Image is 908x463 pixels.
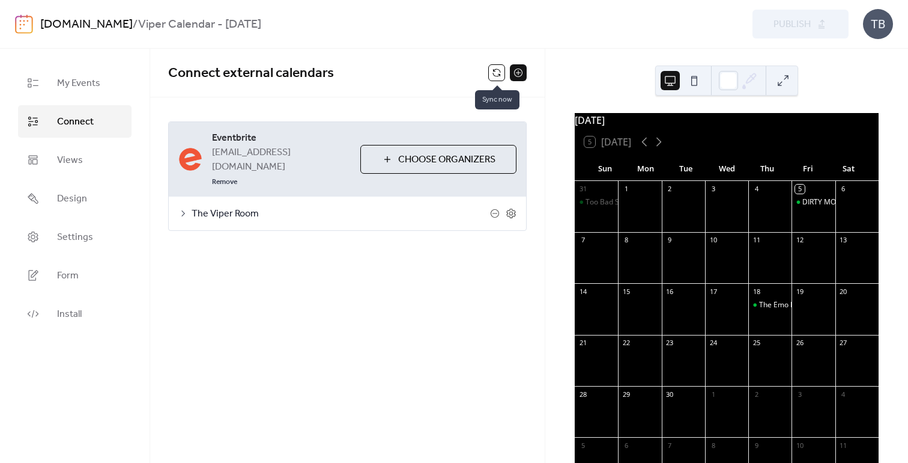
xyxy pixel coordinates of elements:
[622,287,631,296] div: 15
[133,13,138,36] b: /
[18,144,132,176] a: Views
[584,157,625,181] div: Sun
[578,390,587,399] div: 28
[795,236,804,245] div: 12
[360,145,516,174] button: Choose Organizers
[625,157,666,181] div: Mon
[748,300,791,310] div: The Emo Night Tour - Hollywood
[706,157,747,181] div: Wed
[586,197,718,207] div: Too Bad So Sad - Pop Punk & Emo Party
[665,287,674,296] div: 16
[709,441,718,450] div: 8
[18,67,132,99] a: My Events
[665,185,674,194] div: 2
[795,441,804,450] div: 10
[709,185,718,194] div: 3
[212,146,351,174] span: [EMAIL_ADDRESS][DOMAIN_NAME]
[398,153,495,167] span: Choose Organizers
[839,236,848,245] div: 13
[839,185,848,194] div: 6
[788,157,829,181] div: Fri
[752,441,761,450] div: 9
[709,339,718,348] div: 24
[212,131,351,146] span: Eventbrite
[839,339,848,348] div: 27
[578,236,587,245] div: 7
[575,113,879,127] div: [DATE]
[791,197,835,207] div: DIRTY MONDAYS PRESENTS: DAME
[752,236,761,245] div: 11
[795,287,804,296] div: 19
[57,307,82,322] span: Install
[665,441,674,450] div: 7
[795,185,804,194] div: 5
[752,185,761,194] div: 4
[18,105,132,138] a: Connect
[839,287,848,296] div: 20
[15,14,33,34] img: logo
[475,90,519,109] span: Sync now
[57,192,87,206] span: Design
[752,390,761,399] div: 2
[622,236,631,245] div: 8
[709,287,718,296] div: 17
[795,339,804,348] div: 26
[752,339,761,348] div: 25
[622,390,631,399] div: 29
[18,259,132,292] a: Form
[709,236,718,245] div: 10
[752,287,761,296] div: 18
[665,339,674,348] div: 23
[578,185,587,194] div: 31
[578,441,587,450] div: 5
[622,441,631,450] div: 6
[578,339,587,348] div: 21
[622,185,631,194] div: 1
[839,441,848,450] div: 11
[57,230,93,245] span: Settings
[40,13,133,36] a: [DOMAIN_NAME]
[18,182,132,215] a: Design
[57,115,94,129] span: Connect
[168,60,334,87] span: Connect external calendars
[665,390,674,399] div: 30
[57,153,83,168] span: Views
[759,300,904,310] div: The Emo Night Tour - [GEOGRAPHIC_DATA]
[747,157,788,181] div: Thu
[622,339,631,348] div: 22
[709,390,718,399] div: 1
[178,147,202,171] img: eventbrite
[665,236,674,245] div: 9
[839,390,848,399] div: 4
[138,13,261,36] b: Viper Calendar - [DATE]
[57,76,100,91] span: My Events
[192,207,490,221] span: The Viper Room
[575,197,618,207] div: Too Bad So Sad - Pop Punk & Emo Party
[212,177,237,187] span: Remove
[828,157,869,181] div: Sat
[863,9,893,39] div: TB
[578,287,587,296] div: 14
[57,269,79,283] span: Form
[18,221,132,253] a: Settings
[666,157,707,181] div: Tue
[18,298,132,330] a: Install
[795,390,804,399] div: 3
